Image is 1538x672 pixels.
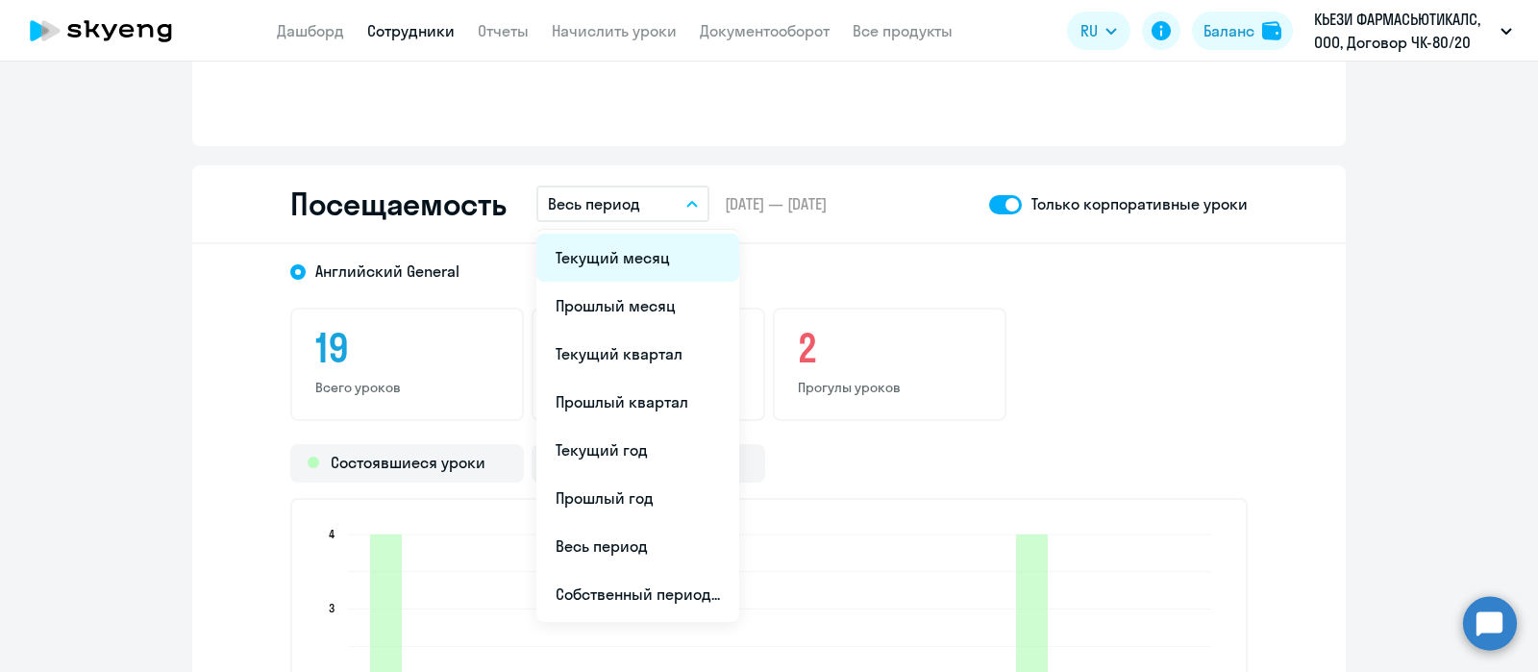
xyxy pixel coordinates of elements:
[552,21,677,40] a: Начислить уроки
[798,379,981,396] p: Прогулы уроков
[478,21,529,40] a: Отчеты
[1203,19,1254,42] div: Баланс
[532,444,765,483] div: Прогулы
[290,444,524,483] div: Состоявшиеся уроки
[290,185,506,223] h2: Посещаемость
[548,192,640,215] p: Весь период
[367,21,455,40] a: Сотрудники
[1067,12,1130,50] button: RU
[536,230,739,622] ul: RU
[315,325,499,371] h3: 19
[725,193,827,214] span: [DATE] — [DATE]
[1262,21,1281,40] img: balance
[853,21,953,40] a: Все продукты
[536,186,709,222] button: Весь период
[1304,8,1522,54] button: КЬЕЗИ ФАРМАСЬЮТИКАЛС, ООО, Договор ЧК-80/20
[315,379,499,396] p: Всего уроков
[1314,8,1493,54] p: КЬЕЗИ ФАРМАСЬЮТИКАЛС, ООО, Договор ЧК-80/20
[1080,19,1098,42] span: RU
[329,601,335,615] text: 3
[277,21,344,40] a: Дашборд
[798,325,981,371] h3: 2
[315,261,459,282] span: Английский General
[1192,12,1293,50] button: Балансbalance
[700,21,830,40] a: Документооборот
[329,527,335,541] text: 4
[1031,192,1248,215] p: Только корпоративные уроки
